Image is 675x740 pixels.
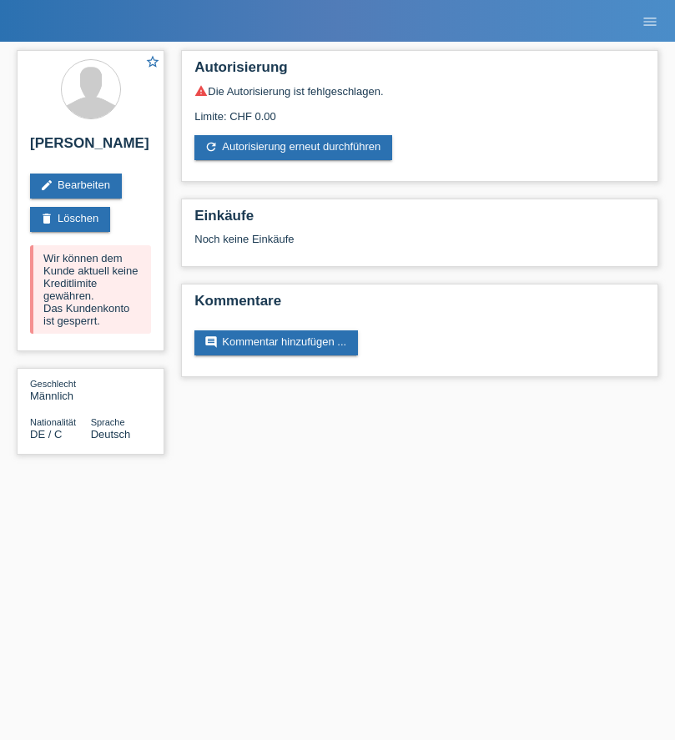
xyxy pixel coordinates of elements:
h2: Autorisierung [194,59,645,84]
h2: Einkäufe [194,208,645,233]
span: Deutschland / C / 19.09.2004 [30,428,62,440]
span: Deutsch [91,428,131,440]
div: Männlich [30,377,91,402]
i: delete [40,212,53,225]
div: Noch keine Einkäufe [194,233,645,258]
span: Nationalität [30,417,76,427]
i: refresh [204,140,218,154]
i: warning [194,84,208,98]
div: Wir können dem Kunde aktuell keine Kreditlimite gewähren. Das Kundenkonto ist gesperrt. [30,245,151,334]
div: Limite: CHF 0.00 [194,98,645,123]
span: Geschlecht [30,379,76,389]
a: commentKommentar hinzufügen ... [194,330,358,355]
a: deleteLöschen [30,207,110,232]
i: menu [642,13,658,30]
div: Die Autorisierung ist fehlgeschlagen. [194,84,645,98]
i: comment [204,335,218,349]
i: star_border [145,54,160,69]
a: star_border [145,54,160,72]
span: Sprache [91,417,125,427]
a: menu [633,16,667,26]
a: editBearbeiten [30,174,122,199]
a: refreshAutorisierung erneut durchführen [194,135,392,160]
i: edit [40,179,53,192]
h2: Kommentare [194,293,645,318]
h2: [PERSON_NAME] [30,135,151,160]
